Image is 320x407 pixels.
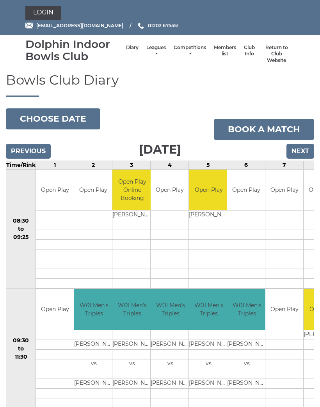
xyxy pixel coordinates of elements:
[189,170,228,211] td: Open Play
[25,22,123,29] a: Email [EMAIL_ADDRESS][DOMAIN_NAME]
[112,340,152,349] td: [PERSON_NAME]
[36,289,74,330] td: Open Play
[6,108,100,129] button: Choose date
[112,161,151,169] td: 3
[74,161,112,169] td: 2
[126,44,139,51] a: Diary
[25,6,61,20] a: Login
[74,170,112,211] td: Open Play
[265,170,303,211] td: Open Play
[227,289,267,330] td: W01 Men's Triples
[36,161,74,169] td: 1
[189,289,228,330] td: W01 Men's Triples
[25,23,33,28] img: Email
[6,161,36,169] td: Time/Rink
[265,161,304,169] td: 7
[151,340,190,349] td: [PERSON_NAME]
[151,289,190,330] td: W01 Men's Triples
[151,161,189,169] td: 4
[265,289,303,330] td: Open Play
[227,379,267,388] td: [PERSON_NAME]
[146,44,166,57] a: Leagues
[227,359,267,369] td: vs
[227,161,265,169] td: 6
[189,211,228,220] td: [PERSON_NAME]
[189,359,228,369] td: vs
[151,379,190,388] td: [PERSON_NAME]
[112,170,152,211] td: Open Play Online Booking
[286,144,314,159] input: Next
[6,169,36,289] td: 08:30 to 09:25
[6,144,51,159] input: Previous
[74,340,114,349] td: [PERSON_NAME]
[151,359,190,369] td: vs
[227,170,265,211] td: Open Play
[6,73,314,96] h1: Bowls Club Diary
[36,170,74,211] td: Open Play
[151,170,188,211] td: Open Play
[244,44,255,57] a: Club Info
[189,340,228,349] td: [PERSON_NAME]
[148,23,179,28] span: 01202 675551
[36,23,123,28] span: [EMAIL_ADDRESS][DOMAIN_NAME]
[214,119,314,140] a: Book a match
[138,23,144,29] img: Phone us
[74,289,114,330] td: W01 Men's Triples
[263,44,291,64] a: Return to Club Website
[112,379,152,388] td: [PERSON_NAME]
[214,44,236,57] a: Members list
[227,340,267,349] td: [PERSON_NAME]
[189,379,228,388] td: [PERSON_NAME]
[74,379,114,388] td: [PERSON_NAME]
[112,289,152,330] td: W01 Men's Triples
[174,44,206,57] a: Competitions
[189,161,227,169] td: 5
[137,22,179,29] a: Phone us 01202 675551
[74,359,114,369] td: vs
[112,211,152,220] td: [PERSON_NAME]
[25,38,122,62] div: Dolphin Indoor Bowls Club
[112,359,152,369] td: vs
